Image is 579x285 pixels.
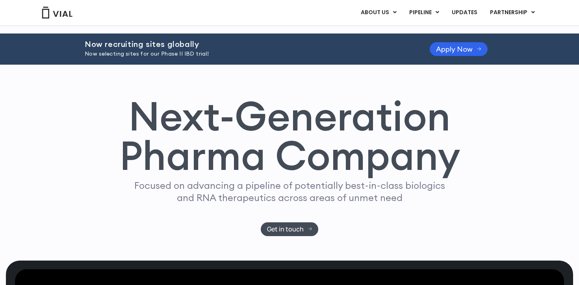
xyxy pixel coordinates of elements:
[261,222,319,236] a: Get in touch
[267,226,304,232] span: Get in touch
[436,46,473,52] span: Apply Now
[131,179,448,204] p: Focused on advancing a pipeline of potentially best-in-class biologics and RNA therapeutics acros...
[85,40,410,48] h2: Now recruiting sites globally
[354,6,403,19] a: ABOUT USMenu Toggle
[119,96,460,176] h1: Next-Generation Pharma Company
[430,42,488,56] a: Apply Now
[41,7,73,19] img: Vial Logo
[85,50,410,58] p: Now selecting sites for our Phase II IBD trial!
[445,6,483,19] a: UPDATES
[403,6,445,19] a: PIPELINEMenu Toggle
[484,6,541,19] a: PARTNERSHIPMenu Toggle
